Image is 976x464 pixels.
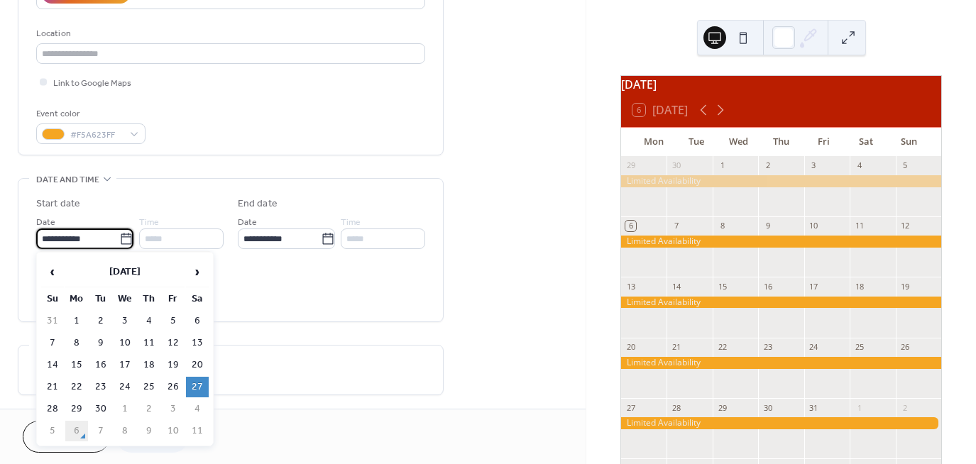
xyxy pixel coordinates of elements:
[187,258,208,286] span: ›
[41,421,64,441] td: 5
[762,160,773,171] div: 2
[114,421,136,441] td: 8
[717,281,728,292] div: 15
[808,160,819,171] div: 3
[36,172,99,187] span: Date and time
[138,333,160,353] td: 11
[162,399,185,419] td: 3
[89,311,112,331] td: 2
[808,281,819,292] div: 17
[138,311,160,331] td: 4
[162,289,185,309] th: Fr
[114,355,136,375] td: 17
[762,402,773,413] div: 30
[808,221,819,231] div: 10
[671,160,681,171] div: 30
[900,160,911,171] div: 5
[65,399,88,419] td: 29
[162,311,185,331] td: 5
[808,402,819,413] div: 31
[671,281,681,292] div: 14
[65,355,88,375] td: 15
[89,333,112,353] td: 9
[621,175,941,187] div: Limited Availability
[760,128,803,156] div: Thu
[717,342,728,353] div: 22
[162,377,185,397] td: 26
[671,221,681,231] div: 7
[138,289,160,309] th: Th
[186,399,209,419] td: 4
[675,128,718,156] div: Tue
[186,311,209,331] td: 6
[671,402,681,413] div: 28
[114,311,136,331] td: 3
[36,26,422,41] div: Location
[138,399,160,419] td: 2
[238,197,278,211] div: End date
[900,402,911,413] div: 2
[114,333,136,353] td: 10
[238,215,257,230] span: Date
[621,76,941,93] div: [DATE]
[625,160,636,171] div: 29
[186,333,209,353] td: 13
[89,377,112,397] td: 23
[53,76,131,91] span: Link to Google Maps
[138,421,160,441] td: 9
[162,421,185,441] td: 10
[65,289,88,309] th: Mo
[186,377,209,397] td: 27
[89,289,112,309] th: Tu
[89,421,112,441] td: 7
[632,128,675,156] div: Mon
[162,333,185,353] td: 12
[625,221,636,231] div: 6
[671,342,681,353] div: 21
[808,342,819,353] div: 24
[41,333,64,353] td: 7
[717,402,728,413] div: 29
[114,377,136,397] td: 24
[41,289,64,309] th: Su
[717,160,728,171] div: 1
[854,221,865,231] div: 11
[114,399,136,419] td: 1
[89,355,112,375] td: 16
[854,160,865,171] div: 4
[900,281,911,292] div: 19
[854,402,865,413] div: 1
[762,281,773,292] div: 16
[887,128,930,156] div: Sun
[621,236,941,248] div: Limited Availability
[900,342,911,353] div: 26
[89,399,112,419] td: 30
[114,289,136,309] th: We
[621,417,941,429] div: Limited Availability
[341,215,361,230] span: Time
[65,333,88,353] td: 8
[138,377,160,397] td: 25
[65,377,88,397] td: 22
[162,355,185,375] td: 19
[186,289,209,309] th: Sa
[36,106,143,121] div: Event color
[625,342,636,353] div: 20
[717,221,728,231] div: 8
[42,258,63,286] span: ‹
[900,221,911,231] div: 12
[36,197,80,211] div: Start date
[138,355,160,375] td: 18
[802,128,845,156] div: Fri
[23,421,110,453] button: Cancel
[625,402,636,413] div: 27
[762,342,773,353] div: 23
[36,215,55,230] span: Date
[621,297,941,309] div: Limited Availability
[845,128,887,156] div: Sat
[139,215,159,230] span: Time
[718,128,760,156] div: Wed
[625,281,636,292] div: 13
[762,221,773,231] div: 9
